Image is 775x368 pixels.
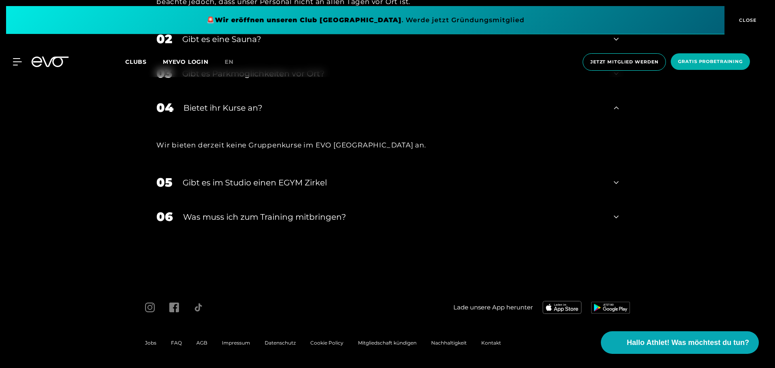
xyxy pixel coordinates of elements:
span: CLOSE [737,17,757,24]
button: CLOSE [724,6,769,34]
a: MYEVO LOGIN [163,58,208,65]
a: AGB [196,340,207,346]
div: 04 [156,99,173,117]
a: Cookie Policy [310,340,343,346]
a: FAQ [171,340,182,346]
img: evofitness app [591,302,630,313]
a: en [225,57,243,67]
a: Mitgliedschaft kündigen [358,340,417,346]
div: Wir bieten derzeit keine Gruppenkurse im EVO [GEOGRAPHIC_DATA] an. [156,139,619,151]
a: Clubs [125,58,163,65]
div: Bietet ihr Kurse an? [183,102,604,114]
div: Gibt es im Studio einen EGYM Zirkel [183,177,604,189]
a: Impressum [222,340,250,346]
div: Was muss ich zum Training mitbringen? [183,211,604,223]
a: Datenschutz [265,340,296,346]
a: Gratis Probetraining [668,53,752,71]
div: 05 [156,173,173,191]
button: Hallo Athlet! Was möchtest du tun? [601,331,759,354]
a: Nachhaltigkeit [431,340,467,346]
a: Kontakt [481,340,501,346]
div: 06 [156,208,173,226]
a: Jetzt Mitglied werden [580,53,668,71]
span: en [225,58,234,65]
span: Lade unsere App herunter [453,303,533,312]
span: Jetzt Mitglied werden [590,59,658,65]
span: Hallo Athlet! Was möchtest du tun? [627,337,749,348]
span: Gratis Probetraining [678,58,743,65]
span: Clubs [125,58,147,65]
a: Jobs [145,340,156,346]
img: evofitness app [543,301,581,314]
